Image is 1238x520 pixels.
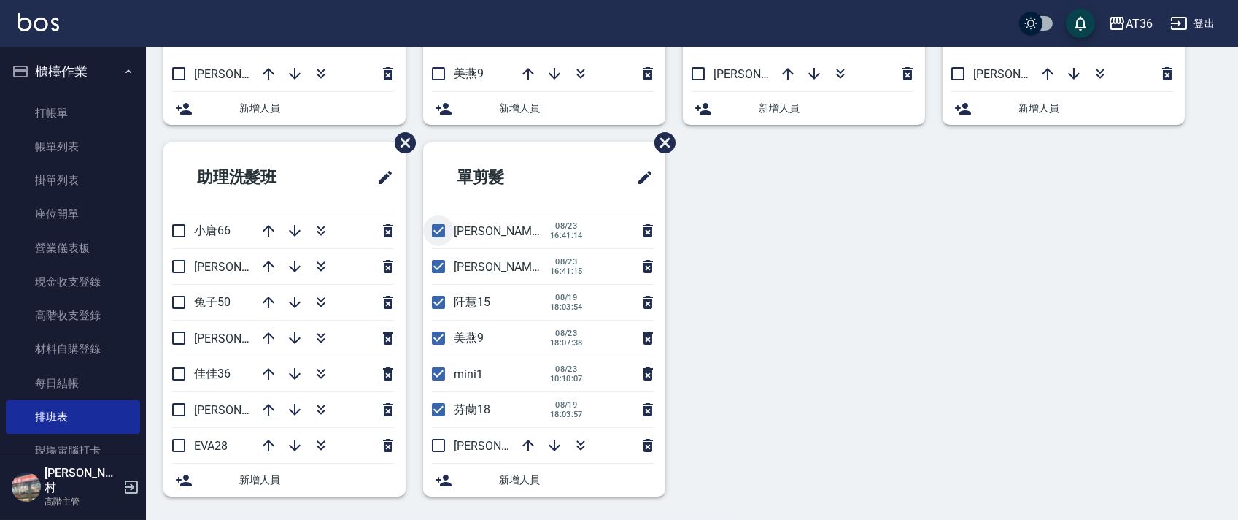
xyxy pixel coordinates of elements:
[194,439,228,453] span: EVA28
[1126,15,1153,33] div: AT36
[1102,9,1158,39] button: AT36
[454,439,548,453] span: [PERSON_NAME]6
[163,464,406,497] div: 新增人員
[713,67,814,81] span: [PERSON_NAME]11
[943,92,1185,125] div: 新增人員
[550,267,583,276] span: 16:41:15
[239,473,394,488] span: 新增人員
[973,67,1074,81] span: [PERSON_NAME]16
[683,92,925,125] div: 新增人員
[194,332,295,345] span: [PERSON_NAME]59
[1066,9,1095,38] button: save
[454,66,484,80] span: 美燕9
[550,400,583,410] span: 08/19
[550,257,583,267] span: 08/23
[194,403,295,417] span: [PERSON_NAME]55
[499,473,654,488] span: 新增人員
[6,299,140,332] a: 高階收支登錄
[1018,101,1173,116] span: 新增人員
[454,331,484,345] span: 美燕9
[18,13,59,31] img: Logo
[194,67,295,81] span: [PERSON_NAME]16
[454,224,554,238] span: [PERSON_NAME]11
[239,101,394,116] span: 新增人員
[6,332,140,366] a: 材料自購登錄
[194,223,231,237] span: 小唐66
[194,367,231,381] span: 佳佳36
[454,367,483,381] span: mini1
[550,302,583,312] span: 18:03:54
[6,232,140,265] a: 營業儀表板
[384,121,418,164] span: 刪除班表
[6,400,140,434] a: 排班表
[6,265,140,299] a: 現金收支登錄
[6,434,140,467] a: 現場電腦打卡
[550,221,583,231] span: 08/23
[454,260,554,274] span: [PERSON_NAME]16
[550,338,583,348] span: 18:07:38
[550,329,583,338] span: 08/23
[45,466,119,495] h5: [PERSON_NAME]村
[6,367,140,400] a: 每日結帳
[175,151,333,204] h2: 助理洗髮班
[6,197,140,231] a: 座位開單
[550,231,583,240] span: 16:41:14
[6,130,140,164] a: 帳單列表
[194,295,231,309] span: 兔子50
[12,473,41,502] img: Person
[368,160,394,195] span: 修改班表的標題
[435,151,577,204] h2: 單剪髮
[550,364,583,374] span: 08/23
[454,402,490,416] span: 芬蘭18
[194,260,295,274] span: [PERSON_NAME]58
[550,374,583,383] span: 10:10:07
[423,464,665,497] div: 新增人員
[550,410,583,419] span: 18:03:57
[499,101,654,116] span: 新增人員
[163,92,406,125] div: 新增人員
[423,92,665,125] div: 新增人員
[6,53,140,91] button: 櫃檯作業
[1164,10,1220,37] button: 登出
[6,96,140,130] a: 打帳單
[45,495,119,508] p: 高階主管
[550,293,583,302] span: 08/19
[643,121,678,164] span: 刪除班表
[759,101,913,116] span: 新增人員
[6,164,140,197] a: 掛單列表
[454,295,490,309] span: 阡慧15
[627,160,654,195] span: 修改班表的標題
